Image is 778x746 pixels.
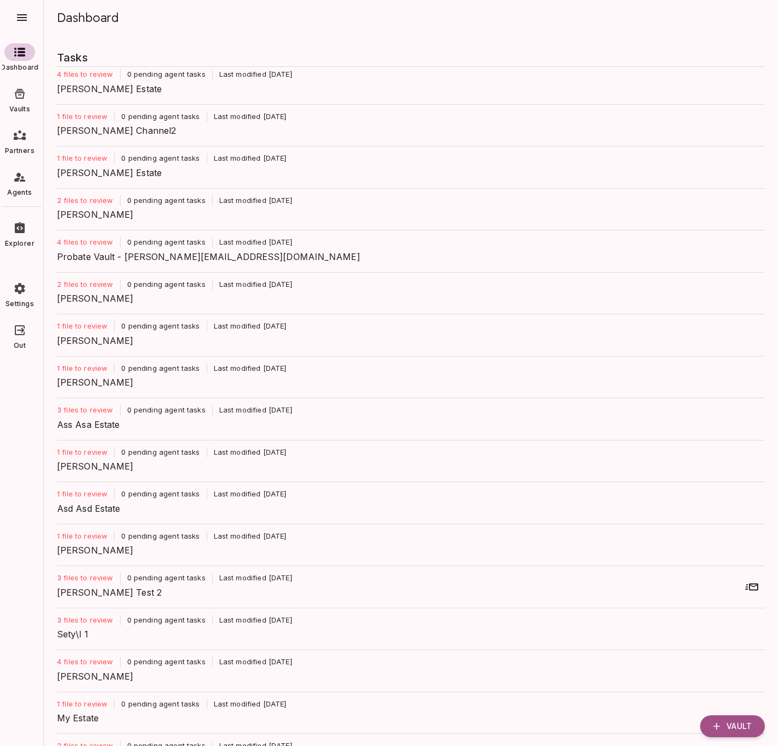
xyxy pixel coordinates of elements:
p: 0 pending agent tasks [121,573,212,584]
p: Last modified [DATE] [207,153,287,164]
span: [PERSON_NAME] Test 2 [57,586,756,599]
p: Last modified [DATE] [213,279,292,290]
span: [PERSON_NAME] [57,670,756,683]
p: 1 file to review [57,111,114,122]
span: Sety\l 1 [57,628,756,641]
p: 2 files to review [57,195,120,206]
p: Last modified [DATE] [213,195,292,206]
p: 0 pending agent tasks [115,111,206,122]
p: 3 files to review [57,615,120,626]
span: Vault [726,721,752,731]
span: [PERSON_NAME] [57,334,756,347]
p: 0 pending agent tasks [121,69,212,80]
p: 1 file to review [57,531,114,542]
p: 1 file to review [57,363,114,374]
span: Out [14,341,26,350]
p: 0 pending agent tasks [115,447,206,458]
p: 1 file to review [57,447,114,458]
span: Probate Vault - [PERSON_NAME][EMAIL_ADDRESS][DOMAIN_NAME] [57,250,756,263]
p: 0 pending agent tasks [121,279,212,290]
p: 0 pending agent tasks [115,699,206,710]
span: Explorer [5,239,35,248]
span: [PERSON_NAME] [57,460,756,473]
span: [PERSON_NAME] [57,292,756,305]
p: Last modified [DATE] [213,615,292,626]
p: 0 pending agent tasks [115,321,206,332]
p: 3 files to review [57,573,120,584]
p: Last modified [DATE] [207,363,287,374]
p: 0 pending agent tasks [121,405,212,416]
span: [PERSON_NAME] [57,208,756,221]
p: 2 files to review [57,279,120,290]
span: Dashboard [57,10,119,25]
span: Dashboard [1,63,38,72]
span: Ass Asa Estate [57,418,756,431]
span: [PERSON_NAME] Estate [57,166,756,179]
p: 1 file to review [57,321,114,332]
p: 0 pending agent tasks [121,195,212,206]
p: 4 files to review [57,657,120,668]
p: Last modified [DATE] [207,111,287,122]
span: [PERSON_NAME] Estate [57,82,756,95]
p: Last modified [DATE] [207,321,287,332]
span: Vaults [9,105,30,114]
button: Vault [700,715,765,737]
p: 0 pending agent tasks [115,153,206,164]
span: [PERSON_NAME] [57,544,756,557]
p: Last modified [DATE] [207,447,287,458]
span: [PERSON_NAME] Channel2 [57,124,756,137]
p: 1 file to review [57,489,114,500]
p: 0 pending agent tasks [121,237,212,248]
p: Last modified [DATE] [213,237,292,248]
p: Last modified [DATE] [207,531,287,542]
p: 1 file to review [57,699,114,710]
p: Last modified [DATE] [213,573,292,584]
span: Settings [5,299,34,308]
p: Last modified [DATE] [207,489,287,500]
p: Last modified [DATE] [213,69,292,80]
p: Last modified [DATE] [213,405,292,416]
p: 4 files to review [57,69,120,80]
span: Agents [7,188,32,197]
span: Partners [5,146,35,155]
p: 4 files to review [57,237,120,248]
p: 3 files to review [57,405,120,416]
span: Asd Asd Estate [57,502,756,515]
p: 0 pending agent tasks [115,363,206,374]
button: Send invite [741,576,763,598]
span: Tasks [57,49,765,66]
p: Last modified [DATE] [207,699,287,710]
p: 0 pending agent tasks [115,531,206,542]
p: 1 file to review [57,153,114,164]
p: 0 pending agent tasks [115,489,206,500]
p: 0 pending agent tasks [121,615,212,626]
span: [PERSON_NAME] [57,376,756,389]
p: 0 pending agent tasks [121,657,212,668]
p: Last modified [DATE] [213,657,292,668]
